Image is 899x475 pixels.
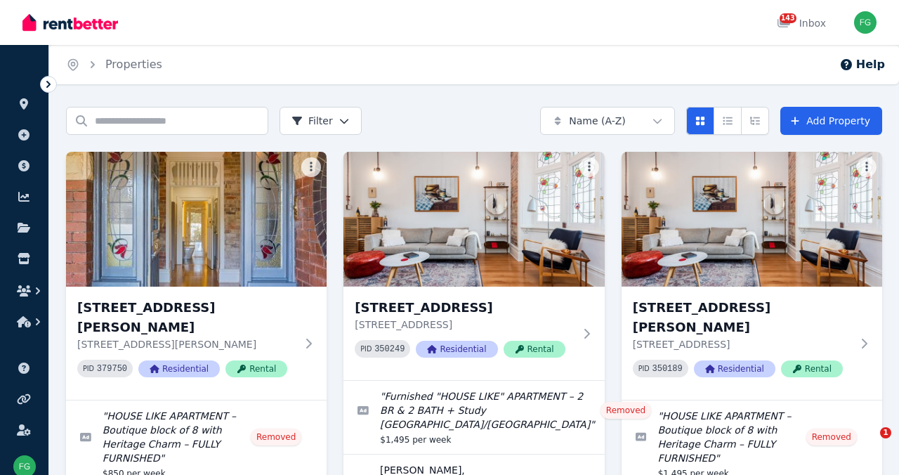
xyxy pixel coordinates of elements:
[781,360,843,377] span: Rental
[83,365,94,372] small: PID
[851,427,885,461] iframe: Intercom live chat
[97,364,127,374] code: 379750
[280,107,362,135] button: Filter
[416,341,497,358] span: Residential
[569,114,626,128] span: Name (A-Z)
[638,365,650,372] small: PID
[77,298,296,337] h3: [STREET_ADDRESS][PERSON_NAME]
[291,114,333,128] span: Filter
[579,157,599,177] button: More options
[504,341,565,358] span: Rental
[22,12,118,33] img: RentBetter
[360,345,372,353] small: PID
[343,152,604,287] img: 2/29 Alison Road, Kensington
[374,344,405,354] code: 350249
[780,13,796,23] span: 143
[355,298,573,318] h3: [STREET_ADDRESS]
[622,152,882,287] img: 2/29 Alison Road, Randwick
[66,152,327,400] a: 1/29 Alison Rd, Kensington[STREET_ADDRESS][PERSON_NAME][STREET_ADDRESS][PERSON_NAME]PID 379750Res...
[49,45,179,84] nav: Breadcrumb
[686,107,714,135] button: Card view
[633,337,851,351] p: [STREET_ADDRESS]
[105,58,162,71] a: Properties
[355,318,573,332] p: [STREET_ADDRESS]
[540,107,675,135] button: Name (A-Z)
[857,157,877,177] button: More options
[633,298,851,337] h3: [STREET_ADDRESS][PERSON_NAME]
[622,152,882,400] a: 2/29 Alison Road, Randwick[STREET_ADDRESS][PERSON_NAME][STREET_ADDRESS]PID 350189ResidentialRental
[854,11,877,34] img: Franco Gugliotta
[138,360,220,377] span: Residential
[652,364,683,374] code: 350189
[225,360,287,377] span: Rental
[66,152,327,287] img: 1/29 Alison Rd, Kensington
[77,337,296,351] p: [STREET_ADDRESS][PERSON_NAME]
[686,107,769,135] div: View options
[780,107,882,135] a: Add Property
[301,157,321,177] button: More options
[880,427,891,438] span: 1
[741,107,769,135] button: Expanded list view
[343,381,604,454] a: Edit listing: Furnished "HOUSE LIKE" APARTMENT – 2 BR & 2 BATH + Study Nook RANDWICK/KENSINGTON
[777,16,826,30] div: Inbox
[694,360,775,377] span: Residential
[839,56,885,73] button: Help
[714,107,742,135] button: Compact list view
[343,152,604,380] a: 2/29 Alison Road, Kensington[STREET_ADDRESS][STREET_ADDRESS]PID 350249ResidentialRental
